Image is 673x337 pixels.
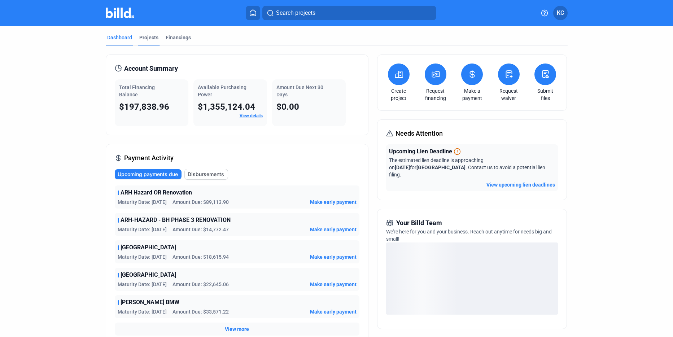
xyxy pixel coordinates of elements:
[124,64,178,74] span: Account Summary
[121,298,179,307] span: [PERSON_NAME] BMW
[553,6,568,20] button: KC
[276,9,315,17] span: Search projects
[118,171,178,178] span: Upcoming payments due
[557,9,564,17] span: KC
[496,87,521,102] a: Request waiver
[310,253,357,261] button: Make early payment
[172,198,229,206] span: Amount Due: $89,113.90
[310,308,357,315] button: Make early payment
[389,147,452,156] span: Upcoming Lien Deadline
[107,34,132,41] div: Dashboard
[262,6,436,20] button: Search projects
[225,325,249,333] button: View more
[310,198,357,206] button: Make early payment
[172,253,229,261] span: Amount Due: $18,615.94
[139,34,158,41] div: Projects
[276,84,323,97] span: Amount Due Next 30 Days
[166,34,191,41] div: Financings
[106,8,134,18] img: Billd Company Logo
[119,84,155,97] span: Total Financing Balance
[124,153,174,163] span: Payment Activity
[115,169,182,179] button: Upcoming payments due
[121,188,192,197] span: ARH Hazard OR Renovation
[310,226,357,233] button: Make early payment
[533,87,558,102] a: Submit files
[118,226,167,233] span: Maturity Date: [DATE]
[172,226,229,233] span: Amount Due: $14,772.47
[118,308,167,315] span: Maturity Date: [DATE]
[240,113,263,118] a: View details
[121,243,176,252] span: [GEOGRAPHIC_DATA]
[386,229,552,242] span: We're here for you and your business. Reach out anytime for needs big and small!
[184,169,228,180] button: Disbursements
[486,181,555,188] button: View upcoming lien deadlines
[386,87,411,102] a: Create project
[121,216,231,224] span: ARH-HAZARD - BH PHASE 3 RENOVATION
[118,198,167,206] span: Maturity Date: [DATE]
[396,218,442,228] span: Your Billd Team
[119,102,169,112] span: $197,838.96
[121,271,176,279] span: [GEOGRAPHIC_DATA]
[198,84,246,97] span: Available Purchasing Power
[310,281,357,288] button: Make early payment
[386,242,558,315] div: loading
[118,253,167,261] span: Maturity Date: [DATE]
[172,281,229,288] span: Amount Due: $22,645.06
[459,87,485,102] a: Make a payment
[396,128,443,139] span: Needs Attention
[172,308,229,315] span: Amount Due: $33,571.22
[188,171,224,178] span: Disbursements
[198,102,255,112] span: $1,355,124.04
[416,165,466,170] span: [GEOGRAPHIC_DATA]
[395,165,410,170] span: [DATE]
[118,281,167,288] span: Maturity Date: [DATE]
[276,102,299,112] span: $0.00
[423,87,448,102] a: Request financing
[389,157,545,178] span: The estimated lien deadline is approaching on for . Contact us to avoid a potential lien filing.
